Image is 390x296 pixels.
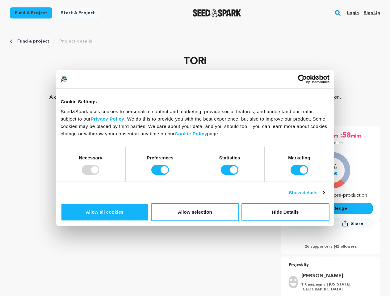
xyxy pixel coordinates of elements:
div: Seed&Spark uses cookies to personalize content and marketing, provide social features, and unders... [61,108,329,137]
strong: Marketing [288,155,310,160]
p: [GEOGRAPHIC_DATA], [US_STATE] | Film Short [10,74,380,81]
span: Share [350,220,363,227]
a: Show details [289,189,325,196]
div: Breadcrumb [10,38,380,44]
p: Drama [10,81,380,89]
strong: Statistics [219,155,240,160]
a: Goto Steven Fox profile [301,272,369,280]
p: Project By [289,261,373,269]
button: Hide Details [241,203,329,221]
button: Allow all cookies [61,203,149,221]
button: Share [333,218,373,229]
a: Fund a project [17,38,49,44]
a: Start a project [56,7,100,18]
a: Project details [59,38,92,44]
img: user.png [289,276,298,288]
span: Share [333,218,373,232]
a: Seed&Spark Homepage [193,9,241,17]
a: Usercentrics Cookiebot - opens in a new window [275,75,329,84]
div: Cookie Settings [61,98,329,105]
a: Fund a project [10,7,52,18]
strong: Preferences [147,155,174,160]
span: 42 [335,245,339,249]
a: Privacy Policy [91,116,124,121]
a: Sign up [364,8,380,18]
a: Login [347,8,359,18]
span: :58 [340,131,351,141]
span: hrs [331,131,340,141]
p: A drama seen through the eyes of [PERSON_NAME], a guitarist and charcoal artist, whose entire fam... [47,94,343,116]
p: 26 supporters | followers [289,244,373,249]
strong: Necessary [79,155,103,160]
img: Seed&Spark Logo Dark Mode [193,9,241,17]
span: mins [351,131,363,141]
a: Cookie Policy [175,131,207,136]
img: logo [61,76,68,83]
button: Allow selection [151,203,239,221]
p: 1 Campaigns | [US_STATE], [GEOGRAPHIC_DATA] [301,282,369,292]
p: TORi [10,54,380,69]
